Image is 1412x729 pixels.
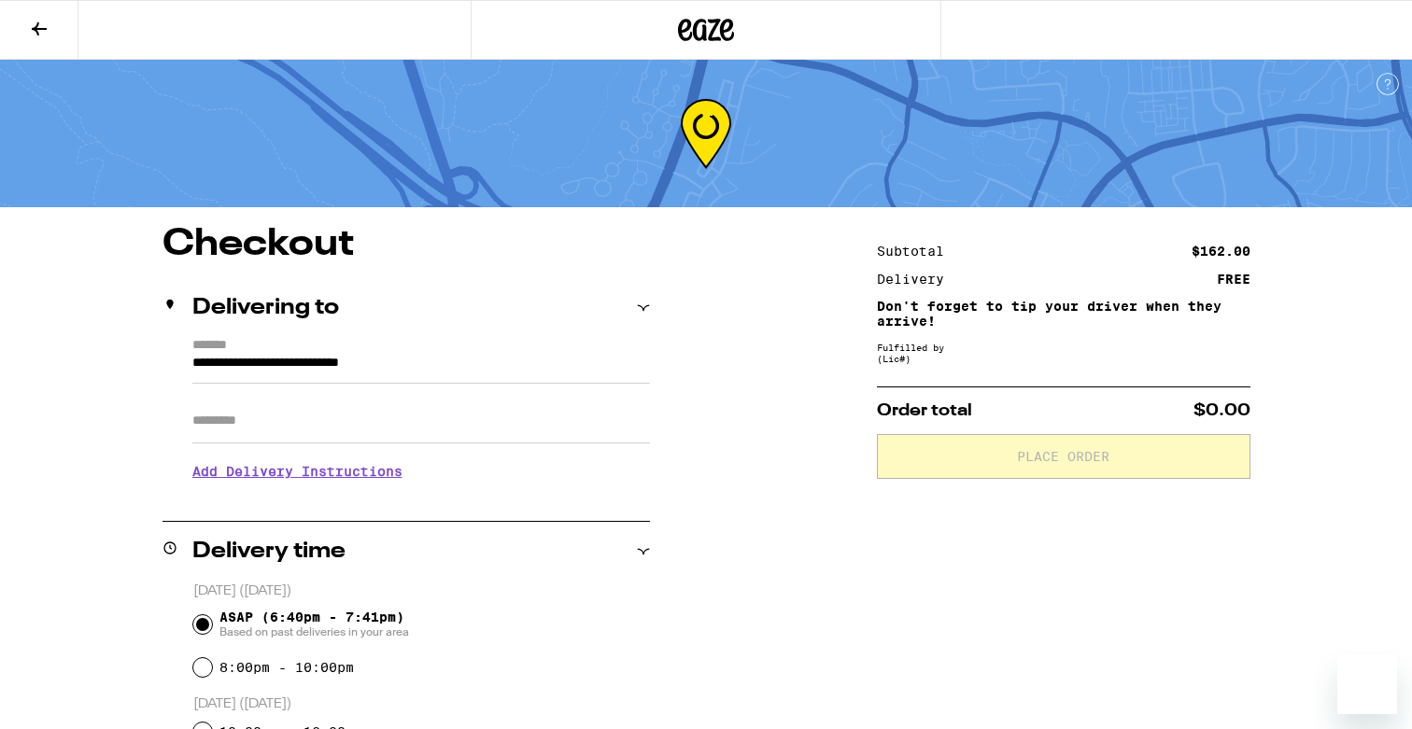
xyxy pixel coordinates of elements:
[877,342,1250,364] div: Fulfilled by (Lic# )
[192,297,339,319] h2: Delivering to
[877,245,957,258] div: Subtotal
[219,624,409,639] span: Based on past deliveries in your area
[1337,654,1397,714] iframe: Button to launch messaging window
[1192,245,1250,258] div: $162.00
[192,540,346,563] h2: Delivery time
[877,273,957,286] div: Delivery
[877,402,972,419] span: Order total
[1193,402,1250,419] span: $0.00
[219,610,409,639] span: ASAP (6:40pm - 7:41pm)
[1017,450,1109,463] span: Place Order
[877,434,1250,479] button: Place Order
[1217,273,1250,286] div: FREE
[162,226,650,263] h1: Checkout
[193,582,650,600] p: [DATE] ([DATE])
[192,493,650,508] p: We'll contact you at [PHONE_NUMBER] when we arrive
[192,450,650,493] h3: Add Delivery Instructions
[193,695,650,713] p: [DATE] ([DATE])
[877,299,1250,329] p: Don't forget to tip your driver when they arrive!
[219,660,354,675] label: 8:00pm - 10:00pm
